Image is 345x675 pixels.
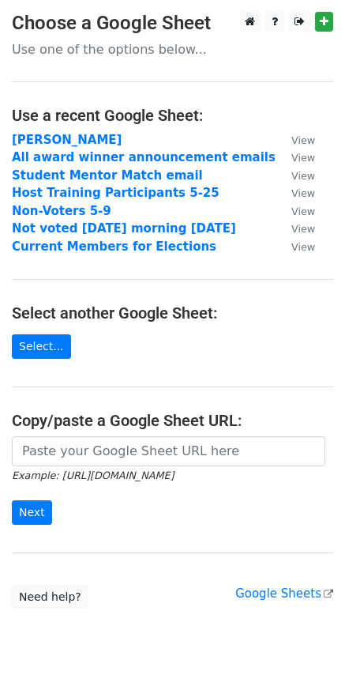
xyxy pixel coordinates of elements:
a: Select... [12,334,71,359]
a: All award winner announcement emails [12,150,276,164]
h4: Use a recent Google Sheet: [12,106,333,125]
a: View [276,221,315,236]
h4: Select another Google Sheet: [12,304,333,322]
small: Example: [URL][DOMAIN_NAME] [12,469,174,481]
a: [PERSON_NAME] [12,133,122,147]
small: View [291,134,315,146]
a: View [276,133,315,147]
h3: Choose a Google Sheet [12,12,333,35]
a: View [276,204,315,218]
small: View [291,223,315,235]
small: View [291,170,315,182]
small: View [291,206,315,217]
a: View [276,239,315,254]
a: Need help? [12,585,88,609]
small: View [291,241,315,253]
a: View [276,186,315,200]
small: View [291,187,315,199]
a: View [276,150,315,164]
a: Not voted [DATE] morning [DATE] [12,221,236,236]
h4: Copy/paste a Google Sheet URL: [12,411,333,430]
input: Next [12,500,52,525]
a: Non-Voters 5-9 [12,204,111,218]
input: Paste your Google Sheet URL here [12,436,325,466]
p: Use one of the options below... [12,41,333,58]
a: Host Training Participants 5-25 [12,186,219,200]
a: Current Members for Elections [12,239,216,254]
a: Google Sheets [235,586,333,601]
small: View [291,152,315,164]
a: View [276,168,315,183]
a: Student Mentor Match email [12,168,203,183]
